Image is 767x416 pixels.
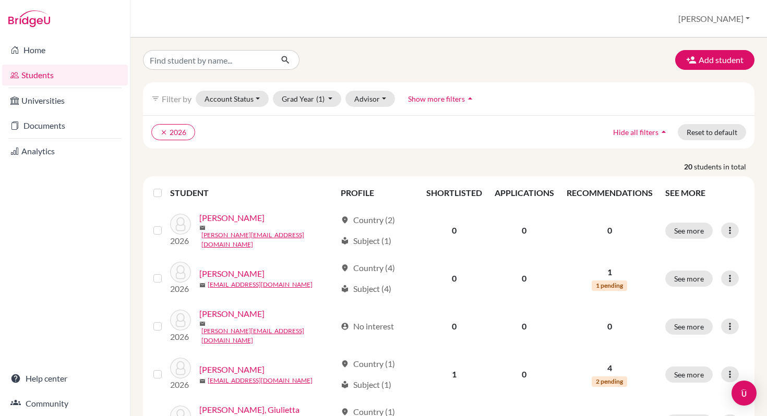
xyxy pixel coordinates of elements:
[334,180,420,205] th: PROFILE
[162,94,191,104] span: Filter by
[143,50,272,70] input: Find student by name...
[341,358,395,370] div: Country (1)
[341,237,349,245] span: local_library
[665,223,713,239] button: See more
[2,368,128,389] a: Help center
[560,180,659,205] th: RECOMMENDATIONS
[488,255,560,301] td: 0
[199,308,265,320] a: [PERSON_NAME]
[2,141,128,162] a: Analytics
[567,266,653,278] p: 1
[665,271,713,287] button: See more
[170,358,191,378] img: Bagurskas, Ivan
[732,381,757,406] div: Open Intercom Messenger
[488,351,560,397] td: 0
[341,264,349,272] span: location_on
[199,363,265,376] a: [PERSON_NAME]
[341,378,391,391] div: Subject (1)
[2,40,128,60] a: Home
[659,180,750,205] th: SEE MORE
[199,403,299,416] a: [PERSON_NAME], Giulietta
[208,376,313,385] a: [EMAIL_ADDRESS][DOMAIN_NAME]
[160,129,167,136] i: clear
[199,212,265,224] a: [PERSON_NAME]
[592,280,627,291] span: 1 pending
[665,319,713,335] button: See more
[488,205,560,255] td: 0
[151,124,195,140] button: clear2026
[420,351,488,397] td: 1
[465,93,475,104] i: arrow_drop_up
[170,331,191,343] p: 2026
[341,320,394,333] div: No interest
[488,301,560,351] td: 0
[604,124,678,140] button: Hide all filtersarrow_drop_up
[341,235,391,247] div: Subject (1)
[208,280,313,289] a: [EMAIL_ADDRESS][DOMAIN_NAME]
[316,94,325,103] span: (1)
[420,301,488,351] td: 0
[674,9,754,29] button: [PERSON_NAME]
[684,161,694,172] strong: 20
[399,91,484,107] button: Show more filtersarrow_drop_up
[170,283,191,295] p: 2026
[8,10,50,27] img: Bridge-U
[341,285,349,293] span: local_library
[341,216,349,224] span: location_on
[151,94,160,103] i: filter_list
[2,65,128,85] a: Students
[341,262,395,274] div: Country (4)
[170,378,191,391] p: 2026
[199,282,206,288] span: mail
[170,214,191,235] img: Albaladejo, Emma
[196,91,269,107] button: Account Status
[341,322,349,331] span: account_circle
[420,205,488,255] td: 0
[567,320,653,333] p: 0
[613,128,658,137] span: Hide all filters
[420,180,488,205] th: SHORTLISTED
[341,214,395,226] div: Country (2)
[665,366,713,383] button: See more
[170,310,191,331] img: Arcuri, Alessandro
[341,360,349,368] span: location_on
[567,362,653,374] p: 4
[567,224,653,237] p: 0
[2,393,128,414] a: Community
[341,283,391,295] div: Subject (4)
[170,262,191,283] img: Alende, Juan Ignacio
[694,161,754,172] span: students in total
[201,230,336,249] a: [PERSON_NAME][EMAIL_ADDRESS][DOMAIN_NAME]
[201,326,336,345] a: [PERSON_NAME][EMAIL_ADDRESS][DOMAIN_NAME]
[592,376,627,387] span: 2 pending
[408,94,465,103] span: Show more filters
[170,235,191,247] p: 2026
[273,91,342,107] button: Grad Year(1)
[488,180,560,205] th: APPLICATIONS
[199,267,265,280] a: [PERSON_NAME]
[199,321,206,327] span: mail
[675,50,754,70] button: Add student
[341,381,349,389] span: local_library
[345,91,395,107] button: Advisor
[341,408,349,416] span: location_on
[2,90,128,111] a: Universities
[420,255,488,301] td: 0
[199,378,206,384] span: mail
[658,127,669,137] i: arrow_drop_up
[199,225,206,231] span: mail
[678,124,746,140] button: Reset to default
[2,115,128,136] a: Documents
[170,180,334,205] th: STUDENT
